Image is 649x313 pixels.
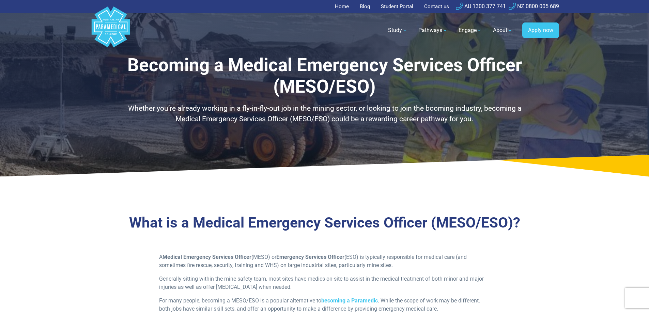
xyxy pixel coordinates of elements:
[159,297,490,313] p: For many people, becoming a MESO/ESO is a popular alternative to . While the scope of work may be...
[159,275,490,291] p: Generally sitting within the mine safety team, most sites have medics on-site to assist in the me...
[489,21,517,40] a: About
[522,22,559,38] a: Apply now
[276,254,344,260] strong: Emergency Services Officer
[125,54,524,98] h1: Becoming a Medical Emergency Services Officer (MESO/ESO)
[125,214,524,232] h3: What is a Medical Emergency Services Officer (MESO/ESO)?
[509,3,559,10] a: NZ 0800 005 689
[321,297,378,304] a: becoming a Paramedic
[90,13,131,48] a: Australian Paramedical College
[159,253,490,269] p: A (MESO) or (ESO) is typically responsible for medical care (and sometimes fire rescue, security,...
[384,21,412,40] a: Study
[125,103,524,125] p: Whether you’re already working in a fly-in-fly-out job in the mining sector, or looking to join t...
[163,254,251,260] strong: Medical Emergency Services Officer
[414,21,452,40] a: Pathways
[454,21,486,40] a: Engage
[456,3,506,10] a: AU 1300 377 741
